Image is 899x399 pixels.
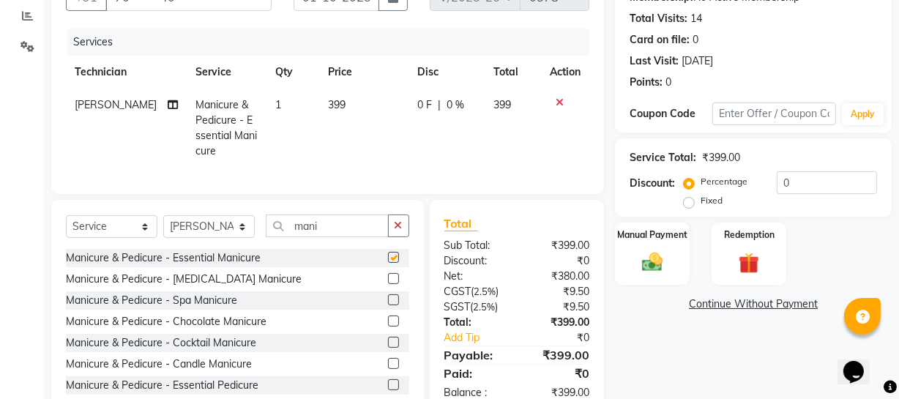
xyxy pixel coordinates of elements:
span: 0 F [417,97,432,113]
div: 0 [693,32,698,48]
span: Total [444,216,478,231]
div: Payable: [433,346,517,364]
input: Search or Scan [266,215,389,237]
span: 0 % [447,97,464,113]
iframe: chat widget [838,340,884,384]
div: Manicure & Pedicure - [MEDICAL_DATA] Manicure [66,272,302,287]
label: Fixed [701,194,723,207]
div: 14 [690,11,702,26]
div: ₹9.50 [517,284,600,299]
div: Last Visit: [630,53,679,69]
div: Services [67,29,600,56]
span: 399 [328,98,346,111]
img: _gift.svg [732,250,766,276]
div: Manicure & Pedicure - Chocolate Manicure [66,314,266,329]
th: Disc [409,56,485,89]
div: ₹380.00 [517,269,600,284]
div: 0 [665,75,671,90]
div: Card on file: [630,32,690,48]
div: Manicure & Pedicure - Essential Pedicure [66,378,258,393]
div: ( ) [433,299,517,315]
div: ₹399.00 [517,346,600,364]
th: Total [485,56,541,89]
div: ₹0 [517,365,600,382]
div: Manicure & Pedicure - Candle Manicure [66,357,252,372]
div: Total Visits: [630,11,687,26]
label: Percentage [701,175,747,188]
span: 2.5% [474,286,496,297]
span: 2.5% [474,301,496,313]
div: Paid: [433,365,517,382]
div: ( ) [433,284,517,299]
th: Action [541,56,589,89]
span: [PERSON_NAME] [75,98,157,111]
th: Service [187,56,266,89]
div: Discount: [433,253,517,269]
span: 399 [493,98,511,111]
div: Net: [433,269,517,284]
div: ₹399.00 [517,238,600,253]
div: Manicure & Pedicure - Essential Manicure [66,250,261,266]
div: Coupon Code [630,106,712,122]
div: Total: [433,315,517,330]
button: Apply [842,103,884,125]
div: Points: [630,75,663,90]
span: | [438,97,441,113]
th: Price [319,56,409,89]
input: Enter Offer / Coupon Code [712,102,836,125]
a: Continue Without Payment [618,297,889,312]
div: ₹0 [517,253,600,269]
div: Sub Total: [433,238,517,253]
div: ₹399.00 [517,315,600,330]
label: Redemption [724,228,775,242]
div: Manicure & Pedicure - Cocktail Manicure [66,335,256,351]
div: [DATE] [682,53,713,69]
div: ₹399.00 [702,150,740,165]
div: Manicure & Pedicure - Spa Manicure [66,293,237,308]
img: _cash.svg [635,250,669,275]
div: Discount: [630,176,675,191]
a: Add Tip [433,330,531,346]
th: Technician [66,56,187,89]
span: CGST [444,285,471,298]
th: Qty [266,56,319,89]
span: SGST [444,300,471,313]
span: Manicure & Pedicure - Essential Manicure [195,98,257,157]
label: Manual Payment [617,228,687,242]
span: 1 [275,98,281,111]
div: ₹0 [531,330,600,346]
div: ₹9.50 [517,299,600,315]
div: Service Total: [630,150,696,165]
